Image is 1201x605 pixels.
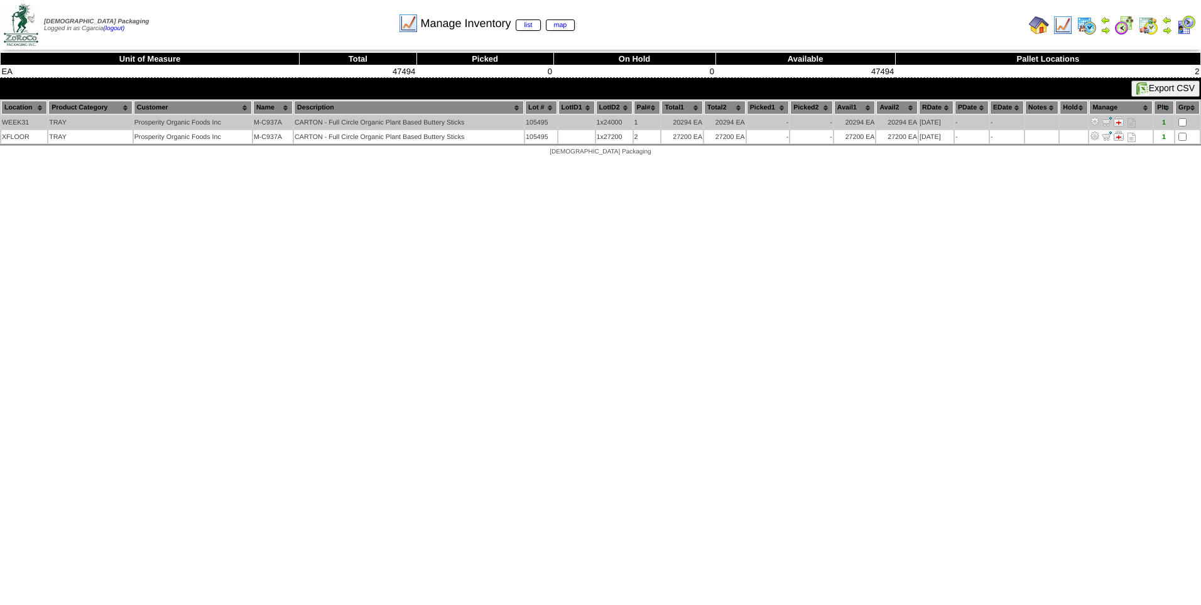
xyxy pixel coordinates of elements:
td: 47494 [300,65,417,78]
th: Location [1,101,47,114]
th: Picked [416,53,553,65]
img: line_graph.gif [1053,15,1073,35]
td: TRAY [48,130,133,143]
td: 105495 [525,130,557,143]
td: - [747,130,790,143]
img: Adjust [1090,131,1100,141]
span: [DEMOGRAPHIC_DATA] Packaging [550,148,651,155]
td: 20294 EA [834,116,876,129]
td: CARTON - Full Circle Organic Plant Based Buttery Sticks [294,130,524,143]
td: 1 [634,116,661,129]
td: 2 [895,65,1200,78]
img: calendarprod.gif [1077,15,1097,35]
span: Logged in as Cgarcia [44,18,149,32]
img: line_graph.gif [398,13,418,33]
img: excel.gif [1136,82,1149,95]
th: On Hold [553,53,715,65]
td: TRAY [48,116,133,129]
img: calendarinout.gif [1138,15,1158,35]
th: Description [294,101,524,114]
td: - [990,130,1024,143]
img: arrowright.gif [1100,25,1111,35]
th: Hold [1060,101,1088,114]
th: LotID2 [596,101,633,114]
img: Manage Hold [1114,116,1124,126]
th: Pal# [634,101,661,114]
td: 20294 EA [661,116,703,129]
td: 0 [416,65,553,78]
img: arrowleft.gif [1162,15,1172,25]
th: Avail1 [834,101,876,114]
th: Total1 [661,101,703,114]
td: - [790,116,833,129]
td: 1x24000 [596,116,633,129]
span: [DEMOGRAPHIC_DATA] Packaging [44,18,149,25]
td: M-C937A [253,116,293,129]
img: arrowright.gif [1162,25,1172,35]
td: 20294 EA [704,116,746,129]
th: LotID1 [558,101,595,114]
td: Prosperity Organic Foods Inc [134,116,252,129]
img: calendarcustomer.gif [1176,15,1196,35]
td: 27200 EA [704,130,746,143]
a: list [516,19,540,31]
span: Manage Inventory [420,17,575,30]
td: - [747,116,790,129]
th: Avail2 [876,101,918,114]
td: M-C937A [253,130,293,143]
img: Adjust [1090,116,1100,126]
th: Total [300,53,417,65]
th: Product Category [48,101,133,114]
td: XFLOOR [1,130,47,143]
td: 47494 [715,65,895,78]
td: 27200 EA [661,130,703,143]
td: 2 [634,130,661,143]
th: Total2 [704,101,746,114]
td: 27200 EA [876,130,918,143]
div: 1 [1155,119,1173,126]
th: Customer [134,101,252,114]
img: Move [1102,116,1112,126]
td: 0 [553,65,715,78]
th: PDate [955,101,989,114]
td: 27200 EA [834,130,876,143]
div: 1 [1155,133,1173,141]
th: Plt [1154,101,1174,114]
td: - [955,130,989,143]
th: Manage [1089,101,1153,114]
td: 105495 [525,116,557,129]
td: - [790,130,833,143]
td: - [990,116,1024,129]
th: Unit of Measure [1,53,300,65]
th: Lot # [525,101,557,114]
td: 1x27200 [596,130,633,143]
td: 20294 EA [876,116,918,129]
td: [DATE] [919,130,954,143]
img: calendarblend.gif [1114,15,1134,35]
a: (logout) [104,25,125,32]
td: [DATE] [919,116,954,129]
i: Note [1128,133,1136,142]
th: Available [715,53,895,65]
button: Export CSV [1131,80,1200,97]
a: map [546,19,575,31]
img: zoroco-logo-small.webp [4,4,38,46]
img: Move [1102,131,1112,141]
td: EA [1,65,300,78]
td: CARTON - Full Circle Organic Plant Based Buttery Sticks [294,116,524,129]
th: Picked1 [747,101,790,114]
th: Picked2 [790,101,833,114]
img: home.gif [1029,15,1049,35]
img: arrowleft.gif [1100,15,1111,25]
th: EDate [990,101,1024,114]
th: Grp [1175,101,1200,114]
td: - [955,116,989,129]
th: Pallet Locations [895,53,1200,65]
td: WEEK31 [1,116,47,129]
th: RDate [919,101,954,114]
th: Notes [1025,101,1058,114]
img: Manage Hold [1114,131,1124,141]
i: Note [1128,118,1136,128]
td: Prosperity Organic Foods Inc [134,130,252,143]
th: Name [253,101,293,114]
